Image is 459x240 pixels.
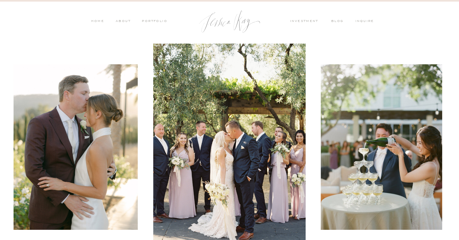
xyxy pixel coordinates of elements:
[91,19,104,25] a: HOME
[13,64,138,230] img: A couple sharing an intimate moment together at sunset during their wedding at Caymus Vineyards i...
[141,19,167,25] a: PORTFOLIO
[321,64,442,230] img: A joyful moment of a bride and groom pouring champagne into a tower of glasses during their elega...
[114,19,131,25] a: ABOUT
[355,19,377,25] a: inquire
[331,19,348,25] a: blog
[290,19,321,25] a: investment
